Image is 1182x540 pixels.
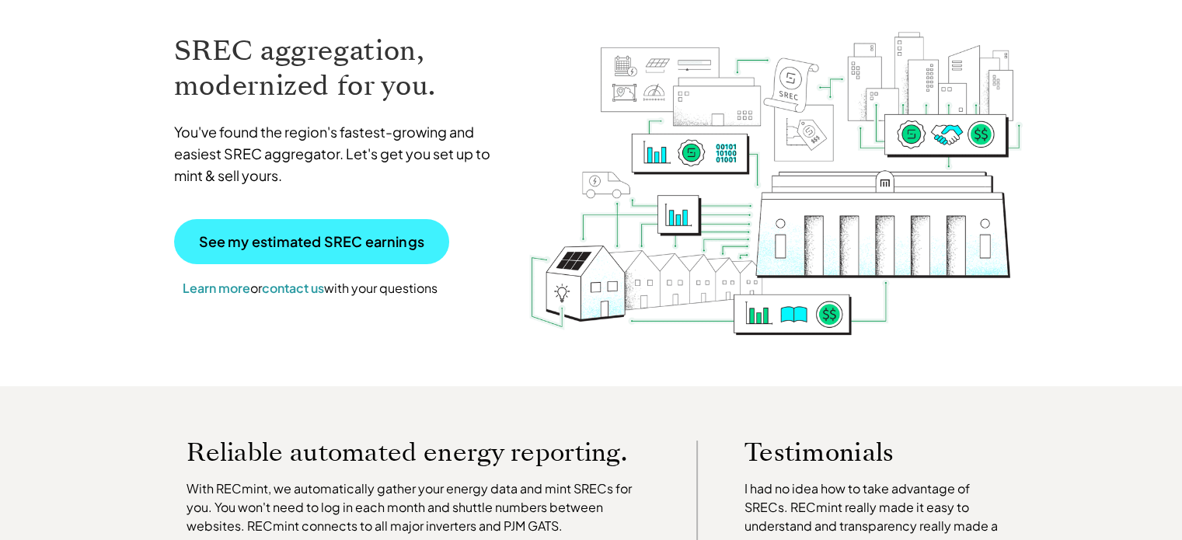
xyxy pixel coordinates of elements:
[187,441,650,464] p: Reliable automated energy reporting.
[174,33,505,103] h1: SREC aggregation, modernized for you.
[262,280,324,296] a: contact us
[174,278,446,298] p: or with your questions
[183,280,250,296] a: Learn more
[199,235,424,249] p: See my estimated SREC earnings
[187,479,650,535] p: With RECmint, we automatically gather your energy data and mint SRECs for you. You won't need to ...
[174,121,505,186] p: You've found the region's fastest-growing and easiest SREC aggregator. Let's get you set up to mi...
[744,441,976,464] p: Testimonials
[174,219,449,264] a: See my estimated SREC earnings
